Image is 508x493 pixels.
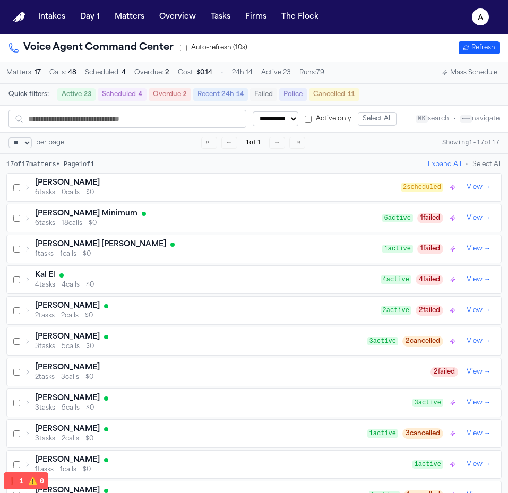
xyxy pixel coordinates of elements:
span: 3 calls [61,373,79,382]
button: Scheduled4 [98,88,146,101]
h1: Voice Agent Command Center [8,40,174,55]
div: [PERSON_NAME]1tasks1calls$01activeView → [7,451,501,478]
input: Auto-refresh (10s) [180,45,187,51]
span: 1 active [382,245,413,253]
span: 1 calls [60,250,76,258]
input: Active only [305,116,312,123]
img: Finch Logo [13,12,25,22]
div: [PERSON_NAME] [PERSON_NAME]1tasks1calls$01active1failedView → [7,235,501,263]
span: 0 calls [62,188,80,197]
span: 17 [35,70,41,76]
button: Failed [250,88,277,101]
div: 17 of 17 matters • Page 1 of 1 [6,160,94,169]
span: 2 calls [62,435,79,443]
span: Scheduled: [85,68,126,77]
span: $0 [83,250,91,258]
button: View → [462,458,495,471]
h3: [PERSON_NAME] [35,424,100,435]
button: ← [221,137,237,149]
button: Overview [155,7,200,27]
span: 18 calls [62,219,82,228]
button: View → [462,396,495,409]
span: 1 of 1 [242,137,265,148]
button: → [269,137,285,149]
a: Day 1 [76,7,104,27]
span: • [453,116,456,122]
span: Calls: [49,68,76,77]
button: Matters [110,7,149,27]
span: 2 failed [416,305,443,316]
a: Intakes [34,7,70,27]
button: Trigger police scheduler [447,459,458,470]
span: 2 calls [61,312,79,320]
span: Overdue: [134,68,169,77]
button: View → [462,273,495,286]
span: 6 tasks [35,188,55,197]
button: Trigger police scheduler [447,305,458,316]
span: $0 [86,281,94,289]
button: Active23 [57,88,96,101]
button: View → [462,243,495,255]
div: Kal El4tasks4calls$04active4failedView → [7,266,501,293]
span: 2 tasks [35,312,55,320]
button: Trigger police scheduler [447,274,458,285]
span: Active: 23 [261,68,291,77]
span: $0 [86,404,94,412]
button: Firms [241,7,271,27]
span: 1 active [412,460,443,469]
span: 2 [183,91,187,98]
span: 3 cancelled [402,428,443,439]
button: Select All [472,160,502,169]
a: The Flock [277,7,323,27]
span: $0 [86,342,94,351]
span: $ 0.14 [196,70,212,76]
button: Trigger police scheduler [447,213,458,223]
span: $0 [89,219,97,228]
button: Trigger police scheduler [447,397,458,408]
button: View → [462,304,495,317]
span: 4 tasks [35,281,55,289]
span: 14 [236,91,244,98]
div: [PERSON_NAME]2tasks2calls$02active2failedView → [7,297,501,324]
span: 6 active [382,214,413,222]
span: Cost: [178,68,212,77]
span: 2 scheduled [401,183,443,192]
span: 5 calls [62,404,80,412]
span: 24h: 14 [232,68,253,77]
button: Trigger police scheduler [447,428,458,439]
button: View → [462,366,495,378]
span: 1 tasks [35,250,54,258]
button: Expand All [428,160,461,169]
span: Runs: 79 [299,68,324,77]
button: Tasks [206,7,235,27]
span: 2 cancelled [402,336,443,347]
span: 4 calls [62,281,80,289]
h3: [PERSON_NAME] [35,178,100,188]
button: Cancelled11 [309,88,359,101]
button: Trigger police scheduler [447,336,458,347]
button: Select All [358,112,397,126]
button: View → [462,427,495,440]
span: 11 [347,91,355,98]
button: ⇤ [201,137,217,149]
div: [PERSON_NAME]3tasks2calls$01active3cancelledView → [7,420,501,447]
kbd: ⌘K [416,115,427,123]
div: [PERSON_NAME]3tasks5calls$03activeView → [7,389,501,417]
h3: Kal El [35,270,55,281]
button: Police [279,88,307,101]
span: 1 failed [417,244,443,254]
label: Auto-refresh (10s) [180,44,247,52]
button: Trigger police scheduler [447,244,458,254]
span: Matters: [6,68,41,77]
span: $0 [83,465,91,474]
span: 2 failed [430,367,458,377]
h3: [PERSON_NAME] [35,332,100,342]
span: per page [36,139,64,147]
span: 3 active [367,337,398,345]
span: 3 active [412,399,443,407]
button: Mass Schedule [437,66,502,79]
button: Trigger police scheduler [447,182,458,193]
h3: [PERSON_NAME] [35,301,100,312]
label: Active only [305,115,351,123]
span: • [466,160,468,169]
